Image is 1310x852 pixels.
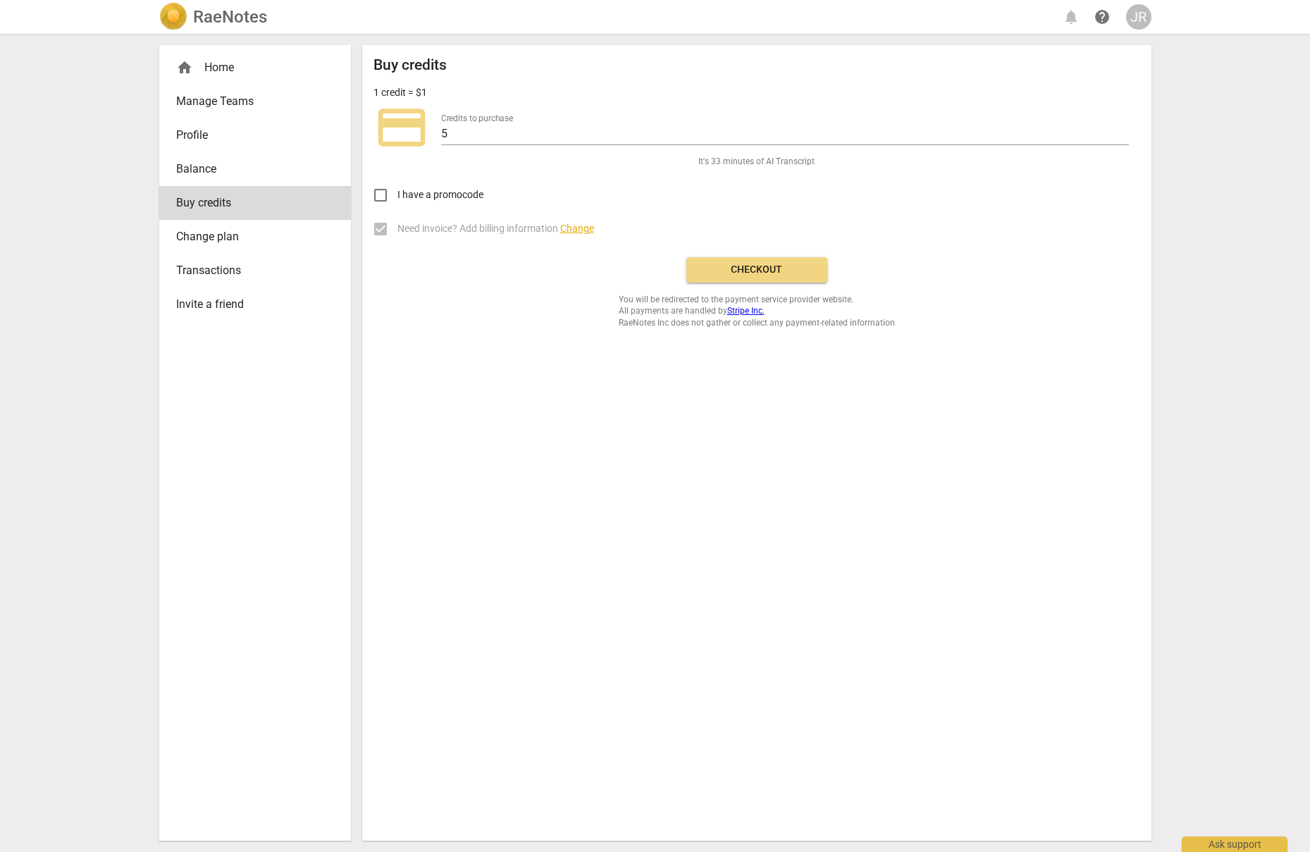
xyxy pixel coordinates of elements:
[441,114,513,123] label: Credits to purchase
[159,85,351,118] a: Manage Teams
[176,59,323,76] div: Home
[698,156,815,168] span: It's 33 minutes of AI Transcript
[727,306,765,316] a: Stripe Inc.
[1094,8,1111,25] span: help
[176,127,323,144] span: Profile
[373,99,430,156] span: credit_card
[1089,4,1115,30] a: Help
[193,7,267,27] h2: RaeNotes
[397,221,594,236] span: Need invoice? Add billing information
[159,3,187,31] img: Logo
[1182,836,1287,852] div: Ask support
[159,254,351,288] a: Transactions
[176,262,323,279] span: Transactions
[176,161,323,178] span: Balance
[159,118,351,152] a: Profile
[698,263,816,277] span: Checkout
[1126,4,1151,30] button: JR
[159,220,351,254] a: Change plan
[159,288,351,321] a: Invite a friend
[560,223,594,234] span: Change
[159,51,351,85] div: Home
[176,296,323,313] span: Invite a friend
[176,59,193,76] span: home
[176,195,323,211] span: Buy credits
[373,85,427,100] p: 1 credit = $1
[176,228,323,245] span: Change plan
[176,93,323,110] span: Manage Teams
[159,152,351,186] a: Balance
[397,187,483,202] span: I have a promocode
[373,56,447,74] h2: Buy credits
[159,186,351,220] a: Buy credits
[159,3,267,31] a: LogoRaeNotes
[686,257,827,283] button: Checkout
[619,294,895,329] span: You will be redirected to the payment service provider website. All payments are handled by RaeNo...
